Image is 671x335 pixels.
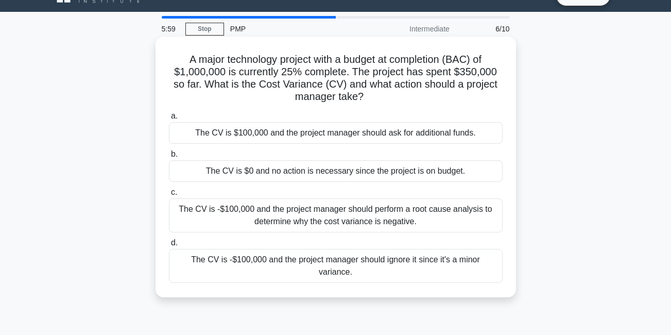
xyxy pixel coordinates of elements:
span: c. [171,188,177,196]
h5: A major technology project with a budget at completion (BAC) of $1,000,000 is currently 25% compl... [168,53,504,104]
div: Intermediate [366,19,456,39]
div: The CV is -$100,000 and the project manager should ignore it since it's a minor variance. [169,249,503,283]
span: d. [171,238,178,247]
div: The CV is $0 and no action is necessary since the project is on budget. [169,160,503,182]
span: a. [171,111,178,120]
div: The CV is -$100,000 and the project manager should perform a root cause analysis to determine why... [169,198,503,232]
span: b. [171,149,178,158]
div: 5:59 [156,19,185,39]
div: The CV is $100,000 and the project manager should ask for additional funds. [169,122,503,144]
div: 6/10 [456,19,516,39]
a: Stop [185,23,224,36]
div: PMP [224,19,366,39]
